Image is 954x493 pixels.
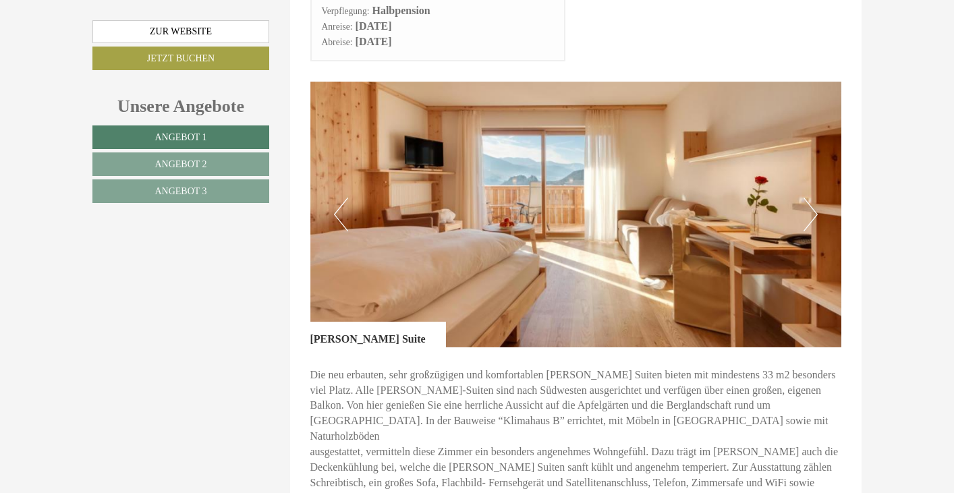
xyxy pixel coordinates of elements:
[310,322,446,347] div: [PERSON_NAME] Suite
[334,198,348,231] button: Previous
[155,132,206,142] span: Angebot 1
[356,20,392,32] b: [DATE]
[372,5,430,16] b: Halbpension
[322,37,353,47] small: Abreise:
[155,159,206,169] span: Angebot 2
[322,6,370,16] small: Verpflegung:
[92,20,269,43] a: Zur Website
[322,22,353,32] small: Anreise:
[155,186,206,196] span: Angebot 3
[92,94,269,119] div: Unsere Angebote
[804,198,818,231] button: Next
[92,47,269,70] a: Jetzt buchen
[356,36,392,47] b: [DATE]
[310,82,842,347] img: image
